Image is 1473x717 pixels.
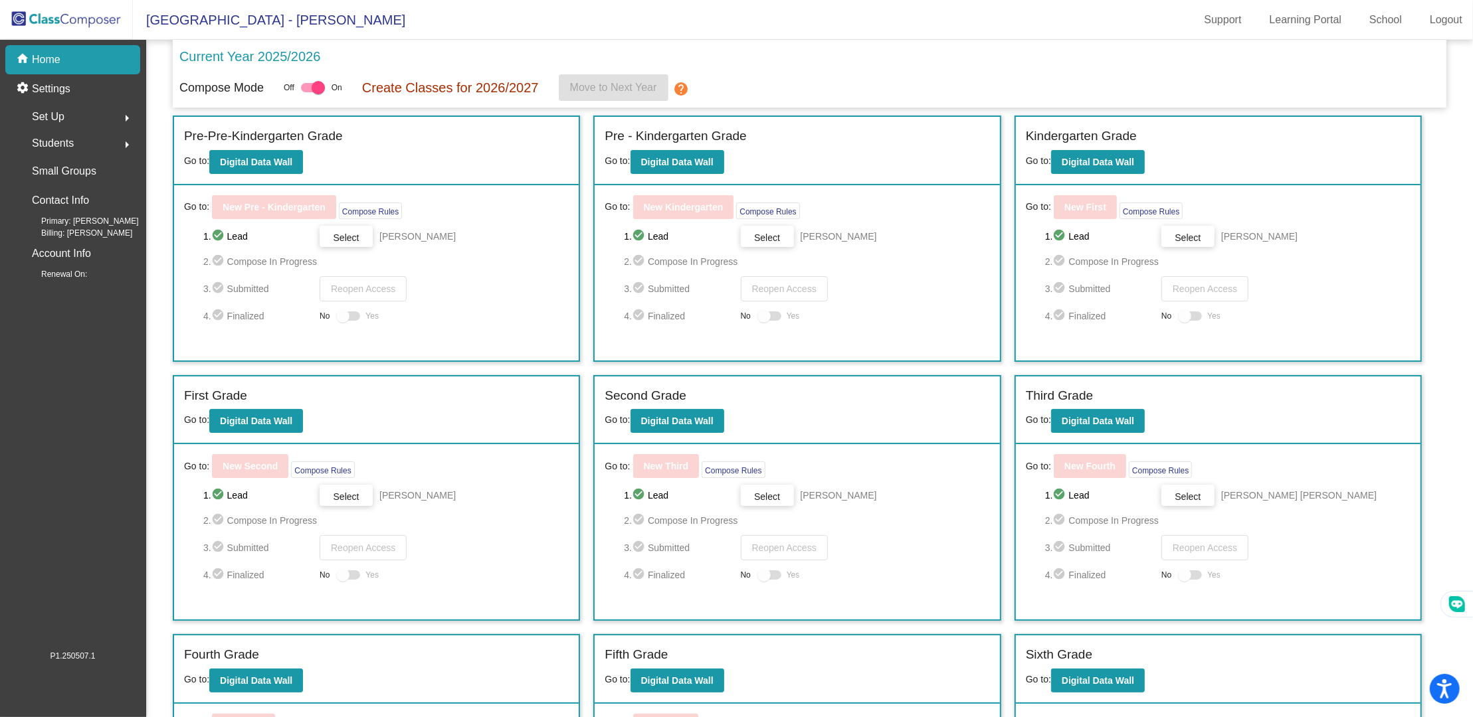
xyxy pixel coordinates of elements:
span: Primary: [PERSON_NAME] [20,215,139,227]
button: Select [741,485,794,506]
span: 2. Compose In Progress [203,513,569,528]
span: [GEOGRAPHIC_DATA] - [PERSON_NAME] [133,9,405,31]
b: Digital Data Wall [220,416,292,426]
span: 1. Lead [203,487,313,503]
mat-icon: check_circle [632,228,648,244]
span: 1. Lead [1045,228,1155,244]
span: 1. Lead [1045,487,1155,503]
span: Go to: [605,200,630,214]
button: New Pre - Kindergarten [212,195,336,219]
p: Account Info [32,244,91,263]
button: Digital Data Wall [1051,669,1145,692]
b: New Kindergarten [644,202,724,212]
span: Select [1175,232,1201,243]
span: [PERSON_NAME] [801,230,877,243]
button: New Third [633,454,700,478]
button: Move to Next Year [559,74,668,101]
span: 3. Submitted [1045,281,1155,297]
span: Yes [1207,308,1221,324]
span: No [1161,569,1171,581]
span: Go to: [184,674,209,684]
label: Pre-Pre-Kindergarten Grade [184,127,343,146]
button: Digital Data Wall [631,669,724,692]
mat-icon: check_circle [632,281,648,297]
span: Go to: [1026,459,1051,473]
span: 1. Lead [624,487,734,503]
b: Digital Data Wall [641,416,714,426]
span: No [741,569,751,581]
button: Reopen Access [1161,535,1248,560]
span: Billing: [PERSON_NAME] [20,227,132,239]
a: Learning Portal [1259,9,1353,31]
mat-icon: check_circle [211,513,227,528]
span: 4. Finalized [1045,567,1155,583]
mat-icon: check_circle [211,254,227,270]
button: Reopen Access [741,535,828,560]
span: Select [334,232,359,243]
button: Select [741,226,794,247]
span: 4. Finalized [1045,308,1155,324]
span: 1. Lead [203,228,313,244]
button: Reopen Access [741,276,828,301]
b: Digital Data Wall [641,675,714,686]
span: 4. Finalized [203,567,313,583]
a: School [1359,9,1413,31]
mat-icon: check_circle [211,567,227,583]
span: Yes [365,308,379,324]
mat-icon: check_circle [211,308,227,324]
button: Compose Rules [736,202,799,219]
span: 3. Submitted [624,540,734,556]
label: Fourth Grade [184,645,259,665]
span: Select [334,491,359,502]
button: Reopen Access [320,535,407,560]
button: Select [1161,226,1215,247]
button: New Second [212,454,288,478]
span: Go to: [605,674,630,684]
span: 3. Submitted [624,281,734,297]
mat-icon: check_circle [1053,513,1069,528]
span: Go to: [605,155,630,166]
b: Digital Data Wall [1062,675,1134,686]
span: 4. Finalized [624,567,734,583]
button: Digital Data Wall [209,150,303,174]
span: Reopen Access [1173,542,1237,553]
mat-icon: arrow_right [119,137,135,153]
span: Go to: [184,459,209,473]
b: New Fourth [1064,461,1116,471]
span: Reopen Access [331,283,395,294]
span: No [320,569,330,581]
span: 2. Compose In Progress [1045,254,1411,270]
label: First Grade [184,386,247,406]
span: No [320,310,330,322]
span: On [332,82,342,94]
span: Students [32,134,74,153]
mat-icon: check_circle [1053,487,1069,503]
mat-icon: check_circle [632,487,648,503]
span: Select [754,232,780,243]
span: [PERSON_NAME] [801,489,877,502]
span: 2. Compose In Progress [624,513,990,528]
span: Select [754,491,780,502]
button: Select [320,226,373,247]
mat-icon: check_circle [632,567,648,583]
b: New Third [644,461,689,471]
span: Yes [787,308,800,324]
span: 4. Finalized [624,308,734,324]
span: Go to: [184,155,209,166]
span: Go to: [1026,674,1051,684]
button: Select [1161,485,1215,506]
p: Contact Info [32,191,89,210]
span: Go to: [605,459,630,473]
span: Go to: [1026,200,1051,214]
p: Create Classes for 2026/2027 [362,78,539,98]
span: [PERSON_NAME] [379,230,456,243]
button: Compose Rules [702,461,765,478]
p: Compose Mode [179,79,264,97]
b: New Second [223,461,278,471]
button: Reopen Access [1161,276,1248,301]
button: Reopen Access [320,276,407,301]
mat-icon: check_circle [632,540,648,556]
label: Sixth Grade [1026,645,1092,665]
button: Compose Rules [291,461,354,478]
span: 3. Submitted [203,281,313,297]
